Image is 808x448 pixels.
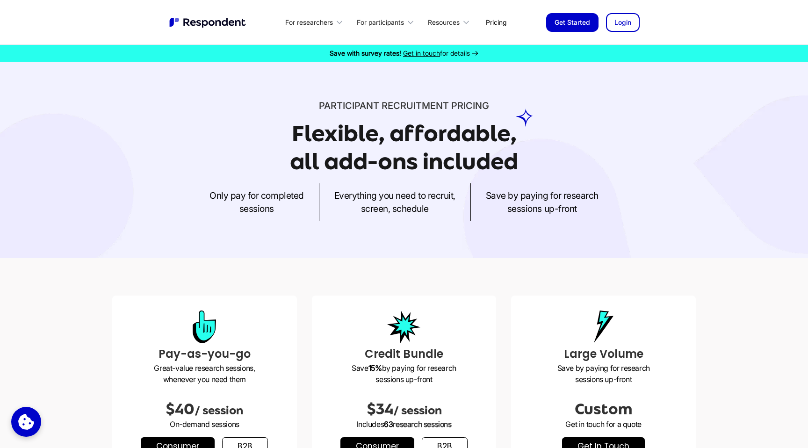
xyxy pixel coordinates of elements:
div: Resources [428,18,460,27]
p: Get in touch for a quote [519,419,688,430]
p: Everything you need to recruit, screen, schedule [334,189,455,215]
span: / session [393,404,442,417]
a: Pricing [478,11,514,33]
a: Get Started [546,13,599,32]
img: Untitled UI logotext [168,16,248,29]
a: Login [606,13,640,32]
span: $34 [367,401,393,418]
p: On-demand sessions [120,419,289,430]
span: / session [195,404,243,417]
h3: Large Volume [519,346,688,362]
p: Save by paying for research sessions up-front [486,189,599,215]
strong: 15% [368,363,382,373]
span: Participant recruitment [319,100,449,111]
div: for details [330,49,470,58]
a: home [168,16,248,29]
p: Great-value research sessions, whenever you need them [120,362,289,385]
span: research sessions [393,419,451,429]
span: $40 [166,401,195,418]
span: PRICING [451,100,489,111]
p: Save by paying for research sessions up-front [319,362,489,385]
p: Only pay for completed sessions [209,189,303,215]
span: Get in touch [403,49,440,57]
h3: Pay-as-you-go [120,346,289,362]
strong: Save with survey rates! [330,49,401,57]
div: For participants [352,11,423,33]
div: For researchers [280,11,352,33]
div: For participants [357,18,404,27]
h1: Flexible, affordable, all add-ons included [290,121,518,174]
div: Resources [423,11,478,33]
h3: Credit Bundle [319,346,489,362]
p: Save by paying for research sessions up-front [519,362,688,385]
div: For researchers [285,18,333,27]
span: 63 [384,419,393,429]
p: Includes [319,419,489,430]
span: Custom [575,401,632,418]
